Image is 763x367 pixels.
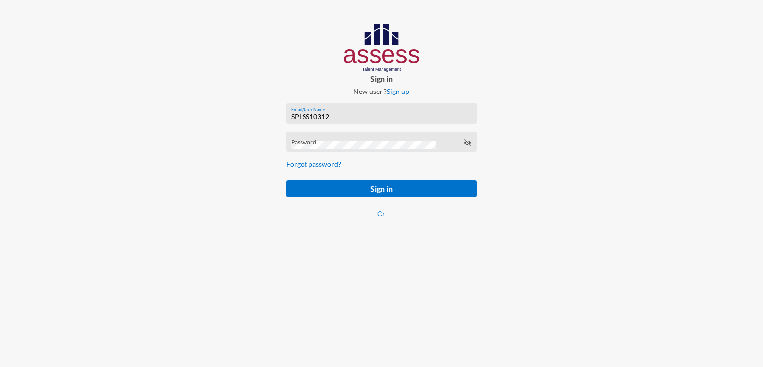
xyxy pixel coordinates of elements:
input: Email/User Name [291,113,471,121]
a: Forgot password? [286,160,341,168]
p: New user ? [278,87,485,95]
p: Sign in [278,74,485,83]
a: Sign up [387,87,409,95]
p: Or [286,209,477,218]
img: AssessLogoo.svg [344,24,420,72]
button: Sign in [286,180,477,197]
